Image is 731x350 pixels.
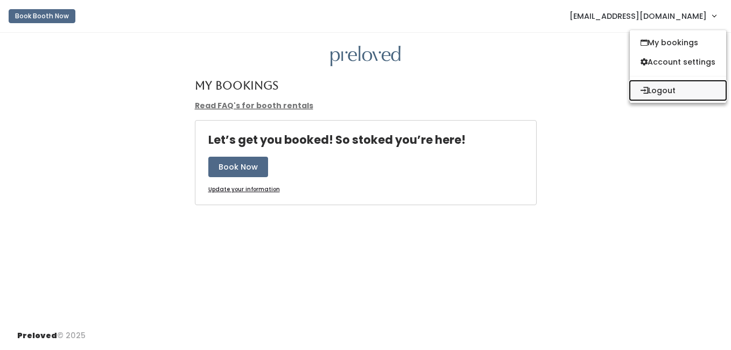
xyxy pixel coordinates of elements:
a: Update your information [208,186,280,194]
button: Book Now [208,157,268,177]
a: My bookings [630,33,726,52]
a: Account settings [630,52,726,72]
u: Update your information [208,185,280,193]
button: Logout [630,81,726,100]
img: preloved logo [331,46,400,67]
div: © 2025 [17,321,86,341]
h4: Let’s get you booked! So stoked you’re here! [208,134,466,146]
a: Book Booth Now [9,4,75,28]
button: Book Booth Now [9,9,75,23]
a: Read FAQ's for booth rentals [195,100,313,111]
span: [EMAIL_ADDRESS][DOMAIN_NAME] [570,10,707,22]
a: [EMAIL_ADDRESS][DOMAIN_NAME] [559,4,727,27]
h4: My Bookings [195,79,278,92]
span: Preloved [17,330,57,341]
